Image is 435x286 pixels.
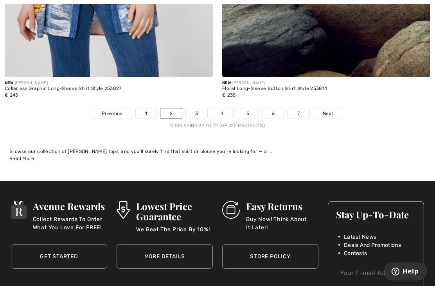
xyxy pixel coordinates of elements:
input: Your E-mail Address [336,264,416,282]
span: New [222,81,231,85]
a: Store Policy [222,244,318,269]
p: Buy Now! Think About It Later! [246,215,318,231]
a: 3 [186,108,207,119]
span: Read More [9,156,34,161]
a: Next [313,108,343,119]
h3: Avenue Rewards [33,201,107,211]
h3: Stay Up-To-Date [336,209,416,219]
div: Floral Long-Sleeve Button Shirt Style 253814 [222,86,430,92]
iframe: Opens a widget where you can find more information [385,263,427,282]
a: 1 [136,108,156,119]
span: € 235 [222,92,236,98]
span: Next [323,110,333,117]
a: 7 [288,108,309,119]
a: Get Started [11,244,107,269]
p: Collect Rewards To Order What You Love For FREE! [33,215,107,231]
h3: Lowest Price Guarantee [136,201,213,221]
span: € 245 [5,92,18,98]
a: 4 [211,108,233,119]
a: 6 [262,108,284,119]
img: Easy Returns [222,201,240,219]
img: Avenue Rewards [11,201,27,219]
div: [PERSON_NAME] [5,80,213,86]
a: 5 [237,108,259,119]
img: Lowest Price Guarantee [117,201,130,219]
span: Deals And Promotions [344,241,401,249]
a: 2 [160,108,182,119]
div: [PERSON_NAME] [222,80,430,86]
span: Latest News [344,233,376,241]
span: New [5,81,13,85]
a: Previous [92,108,131,119]
h3: Easy Returns [246,201,318,211]
span: Previous [102,110,122,117]
p: We Beat The Price By 10%! [136,225,213,241]
div: Browse our collection of [PERSON_NAME] tops, and you'll surely find that shirt or blouse you're l... [9,148,426,155]
div: Collarless Graphic Long-Sleeve Shirt Style 253827 [5,86,213,92]
a: More Details [117,244,213,269]
span: Contests [344,249,367,257]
